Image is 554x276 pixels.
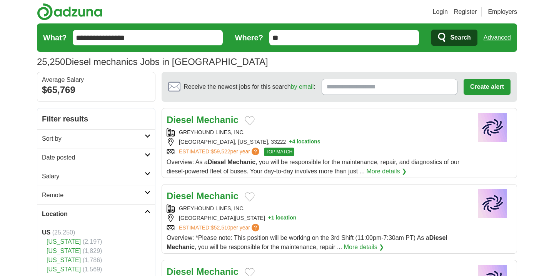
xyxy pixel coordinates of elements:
strong: Diesel [208,159,226,165]
h1: Diesel mechanics Jobs in [GEOGRAPHIC_DATA] [37,57,268,67]
a: Employers [488,7,517,17]
h2: Location [42,209,145,219]
a: Diesel Mechanic [167,191,239,201]
div: GREYHOUND LINES, INC. [167,205,467,213]
a: More details ❯ [366,167,407,176]
strong: Diesel [167,191,194,201]
a: Location [37,205,155,223]
a: Date posted [37,148,155,167]
a: More details ❯ [344,243,384,252]
span: TOP MATCH [264,148,294,156]
span: (1,569) [83,266,102,273]
strong: Diesel [167,115,194,125]
img: Company logo [474,113,512,142]
h2: Remote [42,191,145,200]
img: Adzuna logo [37,3,102,20]
a: Login [433,7,448,17]
span: Receive the newest jobs for this search : [184,82,315,91]
strong: Mechanic [196,191,238,201]
span: (1,786) [83,257,102,263]
button: Add to favorite jobs [245,116,255,125]
img: Company logo [474,189,512,218]
a: by email [291,83,314,90]
a: [US_STATE] [47,248,81,254]
a: [US_STATE] [47,238,81,245]
a: Register [454,7,477,17]
a: [US_STATE] [47,257,81,263]
strong: US [42,229,50,236]
span: Overview: *Please note: This position will be working on the 3rd Shift (11:00pm-7:30am PT) As a ,... [167,234,447,250]
a: Remote [37,186,155,205]
h2: Salary [42,172,145,181]
div: GREYHOUND LINES, INC. [167,128,467,136]
strong: Mechanic [167,244,195,250]
a: ESTIMATED:$59,522per year? [179,148,261,156]
span: $52,510 [211,224,230,231]
button: Search [431,30,477,46]
span: 25,250 [37,55,65,69]
span: + [268,214,271,222]
a: Diesel Mechanic [167,115,239,125]
button: +4 locations [289,138,320,146]
strong: Diesel [429,234,447,241]
button: +1 location [268,214,297,222]
label: Where? [235,32,263,43]
strong: Mechanic [196,115,238,125]
span: (1,829) [83,248,102,254]
strong: Mechanic [227,159,255,165]
div: $65,769 [42,83,150,97]
label: What? [43,32,67,43]
h2: Filter results [37,108,155,129]
button: Add to favorite jobs [245,192,255,201]
h2: Date posted [42,153,145,162]
div: [GEOGRAPHIC_DATA], [US_STATE], 33222 [167,138,467,146]
a: [US_STATE] [47,266,81,273]
span: Overview: As a , you will be responsible for the maintenance, repair, and diagnostics of our dies... [167,159,459,175]
span: ? [252,224,259,231]
span: Search [450,30,471,45]
span: (2,197) [83,238,102,245]
a: ESTIMATED:$52,510per year? [179,224,261,232]
h2: Sort by [42,134,145,143]
span: $59,522 [211,148,230,155]
div: Average Salary [42,77,150,83]
span: + [289,138,292,146]
a: Sort by [37,129,155,148]
div: [GEOGRAPHIC_DATA][US_STATE] [167,214,467,222]
button: Create alert [464,79,511,95]
span: (25,250) [52,229,75,236]
a: Advanced [484,30,511,45]
a: Salary [37,167,155,186]
span: ? [252,148,259,155]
